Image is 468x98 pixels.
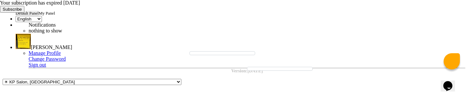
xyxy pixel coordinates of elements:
[29,28,191,34] li: nothing to show
[16,11,39,16] span: Default Panel
[441,72,461,92] iframe: chat widget
[29,62,46,67] a: Sign out
[16,34,31,49] img: Dhiraj Mokal
[29,50,61,56] a: Manage Profile
[29,68,465,74] div: Version:[DATE]
[31,44,72,50] span: [PERSON_NAME]
[29,56,66,62] a: Change Password
[39,11,55,16] span: My Panel
[29,22,191,28] div: Notifications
